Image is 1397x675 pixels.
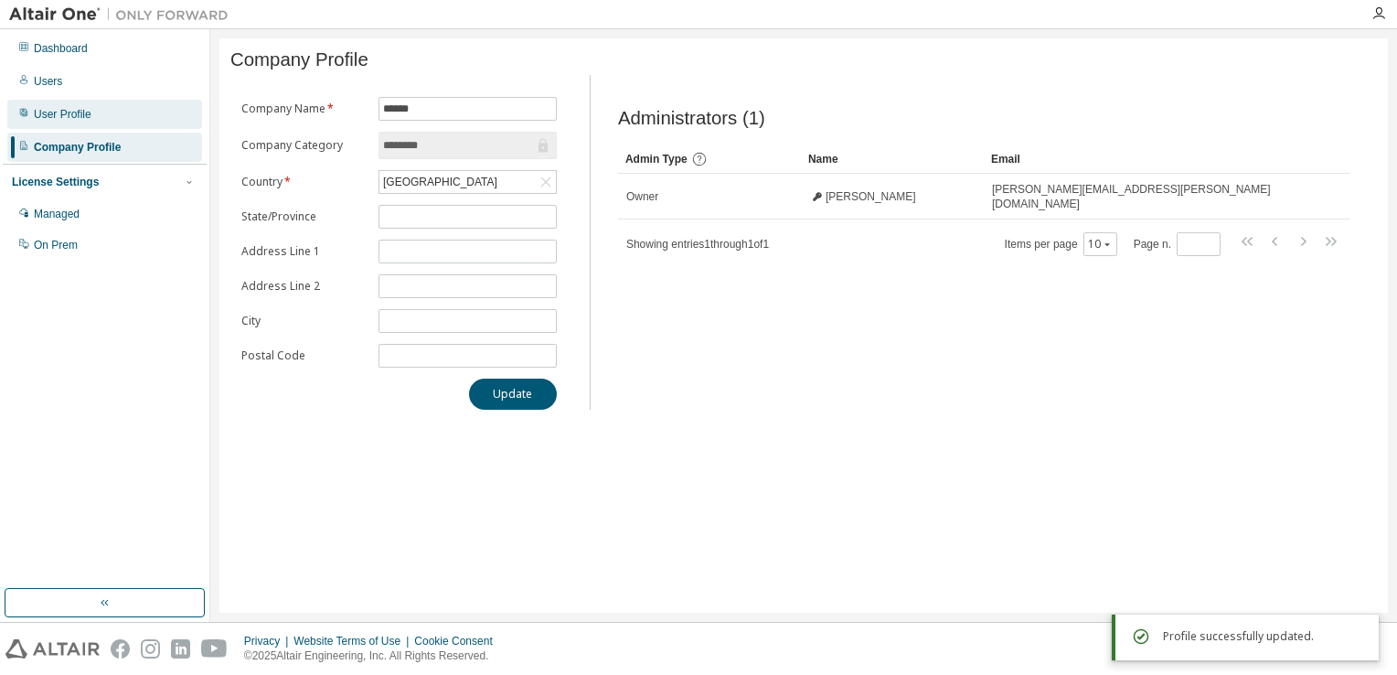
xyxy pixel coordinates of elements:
div: On Prem [34,238,78,252]
label: Company Name [241,102,368,116]
span: Showing entries 1 through 1 of 1 [626,238,769,251]
label: City [241,314,368,328]
img: facebook.svg [111,639,130,659]
div: Name [808,145,976,174]
label: Address Line 2 [241,279,368,294]
div: License Settings [12,175,99,189]
span: [PERSON_NAME][EMAIL_ADDRESS][PERSON_NAME][DOMAIN_NAME] [992,182,1297,211]
span: Owner [626,189,658,204]
label: State/Province [241,209,368,224]
button: Update [469,379,557,410]
div: Dashboard [34,41,88,56]
label: Postal Code [241,348,368,363]
div: Company Profile [34,140,121,155]
div: Managed [34,207,80,221]
span: Page n. [1134,232,1221,256]
label: Address Line 1 [241,244,368,259]
div: Privacy [244,634,293,648]
div: Website Terms of Use [293,634,414,648]
img: youtube.svg [201,639,228,659]
div: [GEOGRAPHIC_DATA] [380,172,500,192]
label: Country [241,175,368,189]
p: © 2025 Altair Engineering, Inc. All Rights Reserved. [244,648,504,664]
label: Company Category [241,138,368,153]
div: Email [991,145,1298,174]
img: instagram.svg [141,639,160,659]
span: [PERSON_NAME] [826,189,916,204]
span: Items per page [1005,232,1117,256]
span: Administrators (1) [618,108,765,129]
div: User Profile [34,107,91,122]
img: linkedin.svg [171,639,190,659]
div: Cookie Consent [414,634,503,648]
span: Company Profile [230,49,368,70]
span: Admin Type [625,153,688,166]
div: Profile successfully updated. [1163,626,1364,648]
div: [GEOGRAPHIC_DATA] [379,171,556,193]
img: Altair One [9,5,238,24]
button: 10 [1088,237,1113,252]
div: Users [34,74,62,89]
img: altair_logo.svg [5,639,100,659]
